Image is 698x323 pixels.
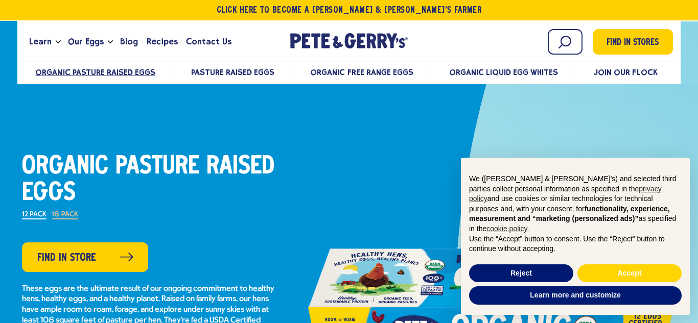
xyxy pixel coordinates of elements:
[469,174,682,234] p: We ([PERSON_NAME] & [PERSON_NAME]'s) and selected third parties collect personal information as s...
[191,67,274,77] a: Pasture Raised Eggs
[64,28,108,56] a: Our Eggs
[182,28,236,56] a: Contact Us
[37,250,96,266] span: Find in Store
[548,29,583,55] input: Search
[577,264,682,283] button: Accept
[22,211,46,219] label: 12 Pack
[52,211,78,219] label: 18 Pack
[469,234,682,254] p: Use the “Accept” button to consent. Use the “Reject” button to continue without accepting.
[449,67,558,77] a: Organic Liquid Egg Whites
[147,35,178,48] span: Recipes
[116,28,142,56] a: Blog
[22,242,148,272] a: Find in Store
[486,225,527,233] a: cookie policy
[25,28,56,56] a: Learn
[143,28,182,56] a: Recipes
[469,286,682,305] button: Learn more and customize
[35,67,155,77] a: Organic Pasture Raised Eggs
[594,67,657,77] a: Join Our Flock
[469,264,573,283] button: Reject
[68,35,104,48] span: Our Eggs
[25,61,673,83] nav: desktop product menu
[22,154,277,207] h1: Organic Pasture Raised Eggs
[186,35,231,48] span: Contact Us
[120,35,138,48] span: Blog
[607,36,659,50] span: Find in Stores
[593,29,673,55] a: Find in Stores
[56,40,61,44] button: Open the dropdown menu for Learn
[310,67,413,77] a: Organic Free Range Eggs
[29,35,52,48] span: Learn
[453,150,698,323] div: Notice
[108,40,113,44] button: Open the dropdown menu for Our Eggs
